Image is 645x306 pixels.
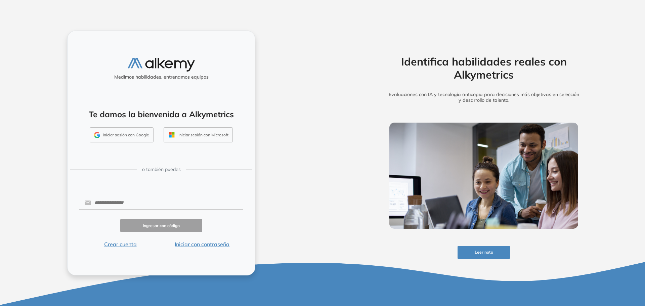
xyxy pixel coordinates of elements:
[76,110,246,119] h4: Te damos la bienvenida a Alkymetrics
[94,132,100,138] img: GMAIL_ICON
[524,228,645,306] iframe: Chat Widget
[524,228,645,306] div: Widget de chat
[379,92,589,103] h5: Evaluaciones con IA y tecnología anticopia para decisiones más objetivas en selección y desarroll...
[458,246,510,259] button: Leer nota
[164,127,233,143] button: Iniciar sesión con Microsoft
[142,166,181,173] span: o también puedes
[379,55,589,81] h2: Identifica habilidades reales con Alkymetrics
[168,131,176,139] img: OUTLOOK_ICON
[161,240,243,248] button: Iniciar con contraseña
[90,127,154,143] button: Iniciar sesión con Google
[389,123,578,229] img: img-more-info
[70,74,252,80] h5: Medimos habilidades, entrenamos equipos
[79,240,161,248] button: Crear cuenta
[120,219,202,232] button: Ingresar con código
[128,58,195,72] img: logo-alkemy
